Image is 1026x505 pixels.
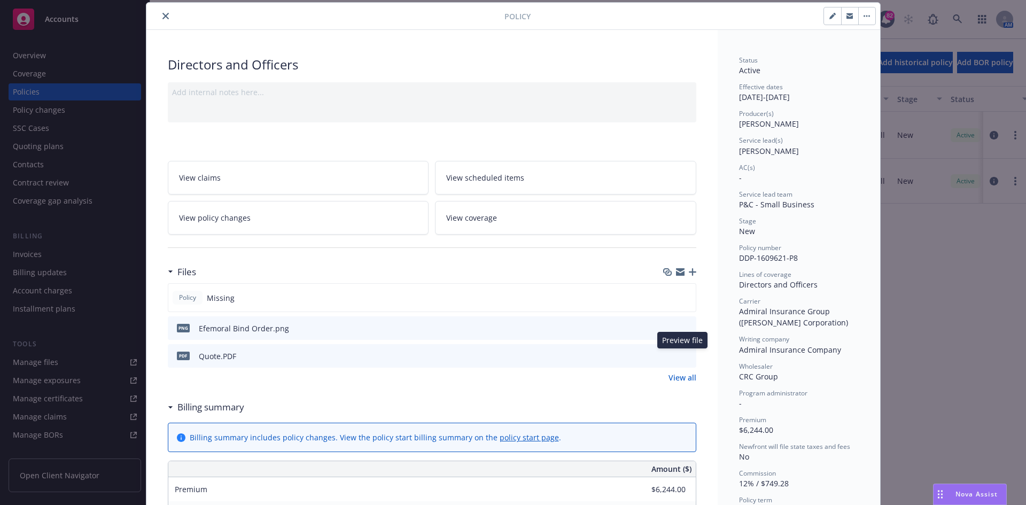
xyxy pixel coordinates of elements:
span: Premium [739,415,766,424]
div: Drag to move [934,484,947,504]
a: View claims [168,161,429,195]
a: View all [669,372,696,383]
button: download file [663,351,672,362]
span: Stage [739,216,756,226]
div: Efemoral Bind Order.png [199,323,289,334]
span: View claims [179,172,221,183]
span: Newfront will file state taxes and fees [739,442,850,451]
span: Service lead team [739,190,792,199]
span: Policy number [739,243,781,252]
span: Status [739,56,758,65]
div: Billing summary [168,400,244,414]
a: View scheduled items [435,161,696,195]
div: Preview file [657,332,708,348]
span: Commission [739,469,776,478]
span: - [739,398,742,408]
span: Directors and Officers [739,279,818,290]
a: View policy changes [168,201,429,235]
span: DDP-1609621-P8 [739,253,798,263]
span: Nova Assist [955,490,998,499]
span: View coverage [446,212,497,223]
span: png [177,324,190,332]
button: close [159,10,172,22]
span: $6,244.00 [739,425,773,435]
span: Carrier [739,297,760,306]
span: - [739,173,742,183]
span: Active [739,65,760,75]
span: Admiral Insurance Company [739,345,841,355]
a: View coverage [435,201,696,235]
span: PDF [177,352,190,360]
a: policy start page [500,432,559,442]
div: Directors and Officers [168,56,696,74]
span: Admiral Insurance Group ([PERSON_NAME] Corporation) [739,306,848,328]
span: New [739,226,755,236]
span: Effective dates [739,82,783,91]
span: Policy [504,11,531,22]
span: Program administrator [739,389,807,398]
span: Amount ($) [651,463,691,475]
div: Billing summary includes policy changes. View the policy start billing summary on the . [190,432,561,443]
input: 0.00 [623,481,692,498]
div: [DATE] - [DATE] [739,82,859,103]
h3: Files [177,265,196,279]
div: Quote.PDF [199,351,236,362]
span: [PERSON_NAME] [739,119,799,129]
div: Files [168,265,196,279]
button: preview file [680,351,692,362]
span: Premium [175,484,207,494]
span: Missing [207,292,235,304]
button: Nova Assist [933,484,1007,505]
div: Add internal notes here... [172,87,692,98]
span: View policy changes [179,212,251,223]
span: Lines of coverage [739,270,791,279]
span: [PERSON_NAME] [739,146,799,156]
span: Producer(s) [739,109,774,118]
span: Wholesaler [739,362,773,371]
button: download file [665,323,674,334]
span: Writing company [739,335,789,344]
span: P&C - Small Business [739,199,814,209]
span: AC(s) [739,163,755,172]
h3: Billing summary [177,400,244,414]
span: Service lead(s) [739,136,783,145]
span: View scheduled items [446,172,524,183]
span: Policy [177,293,198,302]
span: 12% / $749.28 [739,478,789,488]
span: No [739,452,749,462]
button: preview file [682,323,692,334]
span: CRC Group [739,371,778,382]
span: Policy term [739,495,772,504]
